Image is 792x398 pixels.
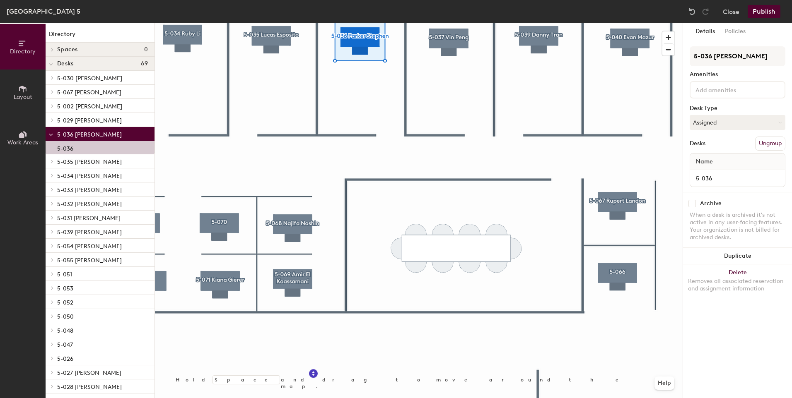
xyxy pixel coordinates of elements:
[688,278,787,293] div: Removes all associated reservation and assignment information
[690,140,705,147] div: Desks
[57,103,122,110] span: 5-002 [PERSON_NAME]
[57,369,121,376] span: 5-027 [PERSON_NAME]
[46,30,155,43] h1: Directory
[748,5,780,18] button: Publish
[692,173,783,184] input: Unnamed desk
[57,143,73,152] p: 5-036
[720,23,751,40] button: Policies
[10,48,36,55] span: Directory
[690,105,785,112] div: Desk Type
[57,158,122,165] span: 5-035 [PERSON_NAME]
[57,243,122,250] span: 5-054 [PERSON_NAME]
[57,355,73,362] span: 5-026
[57,285,73,292] span: 5-053
[755,137,785,151] button: Ungroup
[144,46,148,53] span: 0
[14,94,32,101] span: Layout
[690,115,785,130] button: Assigned
[688,7,696,16] img: Undo
[57,60,73,67] span: Desks
[57,313,74,320] span: 5-050
[57,257,122,264] span: 5-055 [PERSON_NAME]
[690,211,785,241] div: When a desk is archived it's not active in any user-facing features. Your organization is not bil...
[654,376,674,390] button: Help
[690,71,785,78] div: Amenities
[683,264,792,301] button: DeleteRemoves all associated reservation and assignment information
[57,327,73,334] span: 5-048
[57,89,121,96] span: 5-067 [PERSON_NAME]
[57,201,122,208] span: 5-032 [PERSON_NAME]
[694,84,768,94] input: Add amenities
[700,200,722,207] div: Archive
[57,131,122,138] span: 5-036 [PERSON_NAME]
[57,46,78,53] span: Spaces
[57,173,122,180] span: 5-034 [PERSON_NAME]
[57,117,122,124] span: 5-029 [PERSON_NAME]
[683,248,792,264] button: Duplicate
[57,299,73,306] span: 5-052
[57,341,73,348] span: 5-047
[7,139,38,146] span: Work Areas
[57,215,121,222] span: 5-031 [PERSON_NAME]
[141,60,148,67] span: 69
[57,271,72,278] span: 5-051
[57,75,122,82] span: 5-030 [PERSON_NAME]
[7,6,80,17] div: [GEOGRAPHIC_DATA] 5
[701,7,710,16] img: Redo
[692,154,717,169] span: Name
[57,187,122,194] span: 5-033 [PERSON_NAME]
[691,23,720,40] button: Details
[723,5,739,18] button: Close
[57,384,122,391] span: 5-028 [PERSON_NAME]
[57,229,122,236] span: 5-039 [PERSON_NAME]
